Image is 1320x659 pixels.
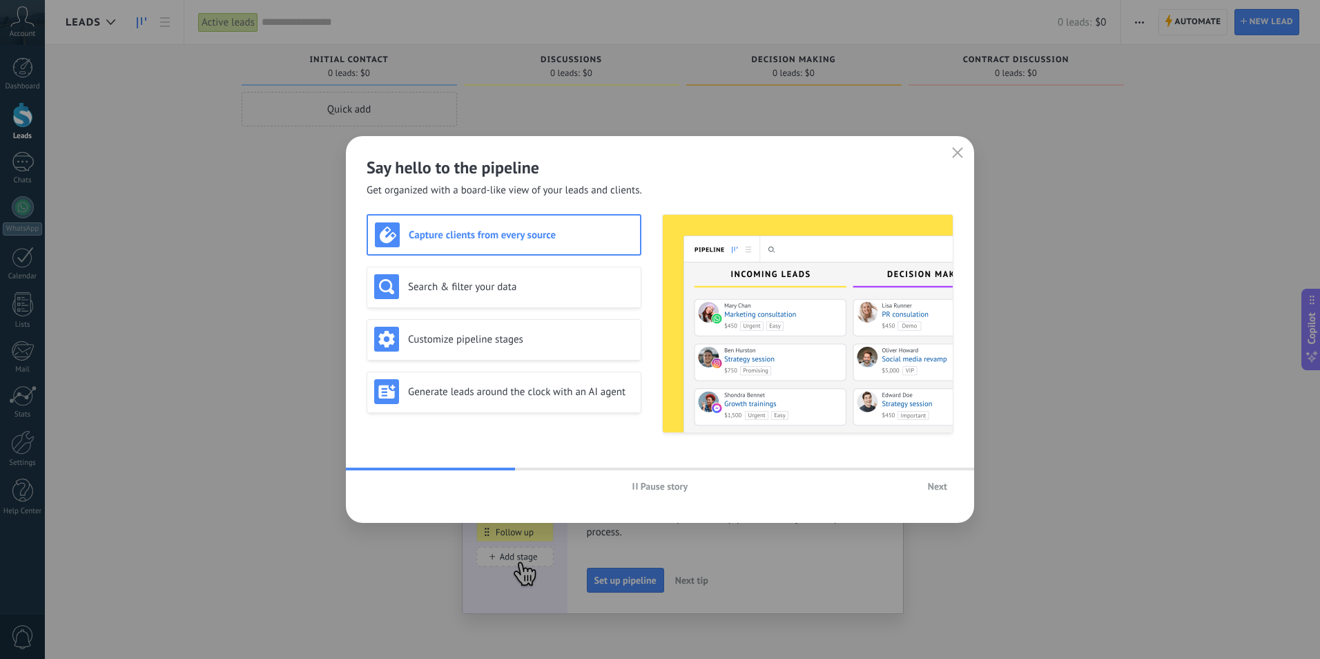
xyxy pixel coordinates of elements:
h3: Generate leads around the clock with an AI agent [408,385,634,399]
span: Pause story [641,481,688,491]
button: Next [922,476,953,497]
span: Next [928,481,947,491]
h2: Say hello to the pipeline [367,157,953,178]
h3: Search & filter your data [408,280,634,294]
h3: Customize pipeline stages [408,333,634,346]
h3: Capture clients from every source [409,229,633,242]
button: Pause story [626,476,695,497]
span: Get organized with a board-like view of your leads and clients. [367,184,642,198]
